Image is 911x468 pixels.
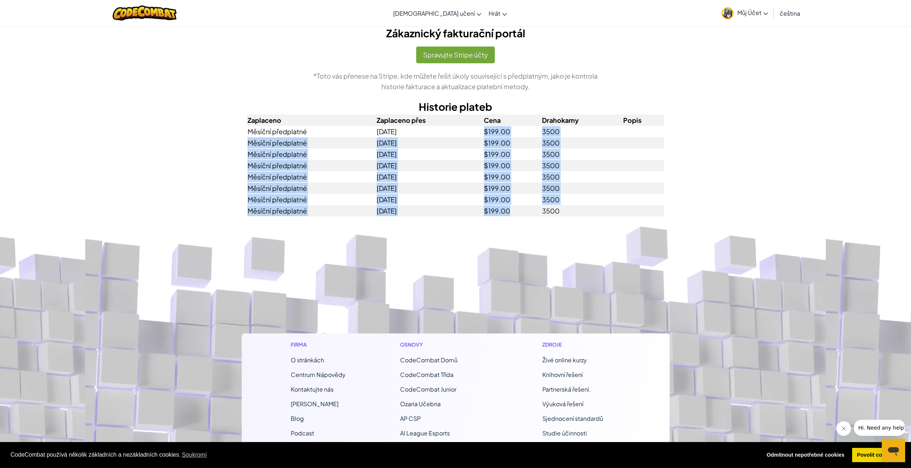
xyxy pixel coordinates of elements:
[181,449,208,460] a: learn more about cookies
[291,400,339,408] a: [PERSON_NAME]
[485,3,511,23] a: Hrát
[483,148,542,160] td: $199.00
[542,137,623,148] td: 3500
[376,148,483,160] td: [DATE]
[247,71,664,92] p: *Toto vás přenese na Stripe, kde můžete řešit úkoly související s předplatným, jako je kontrola h...
[291,356,324,364] a: O stránkách
[400,429,450,437] a: AI League Esports
[852,448,901,463] a: allow cookies
[542,341,620,348] h1: Zdroje
[400,385,456,393] a: CodeCombat Junior
[247,171,376,182] td: Měsíční předplatné
[542,385,591,393] a: Partnerská řešení.
[882,439,905,462] iframe: Tlačítko pro spuštění okna posílání zpráv
[542,429,587,437] a: Studie účinnosti
[389,3,485,23] a: [DEMOGRAPHIC_DATA] učení
[291,385,334,393] span: Kontaktujte nás
[483,160,542,171] td: $199.00
[542,126,623,137] td: 3500
[542,148,623,160] td: 3500
[376,126,483,137] td: [DATE]
[113,5,177,20] img: CodeCombat logo
[291,429,314,437] a: Podcast
[247,182,376,194] td: Měsíční předplatné
[376,160,483,171] td: [DATE]
[542,400,583,408] a: Výuková řešení
[489,10,500,17] span: Hrát
[393,10,475,17] span: [DEMOGRAPHIC_DATA] učení
[737,9,768,16] span: Můj Účet
[483,126,542,137] td: $199.00
[4,5,53,11] span: Hi. Need any help?
[247,148,376,160] td: Měsíční předplatné
[542,160,623,171] td: 3500
[483,205,542,216] td: $199.00
[247,26,664,41] h2: Zákaznický fakturační portál
[483,194,542,205] td: $199.00
[542,114,623,126] th: Drahokamy
[247,126,376,137] td: Měsíční předplatné
[483,171,542,182] td: $199.00
[400,371,453,378] a: CodeCombat Třída
[400,415,421,422] a: AP CSP
[247,160,376,171] td: Měsíční předplatné
[11,449,756,460] span: CodeCombat používá několik základních a nezákladních cookies.
[762,448,850,463] a: deny cookies
[542,194,623,205] td: 3500
[483,182,542,194] td: $199.00
[722,7,734,19] img: avatar
[542,371,583,378] a: Knihovní řešení
[376,137,483,148] td: [DATE]
[483,137,542,148] td: $199.00
[376,205,483,216] td: [DATE]
[780,10,800,17] span: čeština
[483,114,542,126] th: Cena
[542,356,587,364] a: Živé online kurzy
[247,137,376,148] td: Měsíční předplatné
[376,114,483,126] th: Zaplaceno přes
[542,182,623,194] td: 3500
[291,341,346,348] h1: Firma
[854,420,905,436] iframe: Zpráva od společnosti
[376,194,483,205] td: [DATE]
[416,46,495,63] button: Spravujte Stripe účty
[247,114,376,126] th: Zaplaceno
[291,415,304,422] a: Blog
[400,356,458,364] span: CodeCombat Domů
[247,194,376,205] td: Měsíční předplatné
[400,341,488,348] h1: Osnovy
[542,171,623,182] td: 3500
[776,3,804,23] a: čeština
[247,205,376,216] td: Měsíční předplatné
[247,99,664,114] h2: Historie plateb
[376,182,483,194] td: [DATE]
[376,171,483,182] td: [DATE]
[542,415,603,422] a: Sjednocení standardů
[836,421,851,436] iframe: Zavřít zprávu
[623,114,664,126] th: Popis
[291,371,346,378] a: Centrum Nápovědy
[718,1,772,24] a: Můj Účet
[400,400,441,408] a: Ozaria Učebna
[542,205,623,216] td: 3500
